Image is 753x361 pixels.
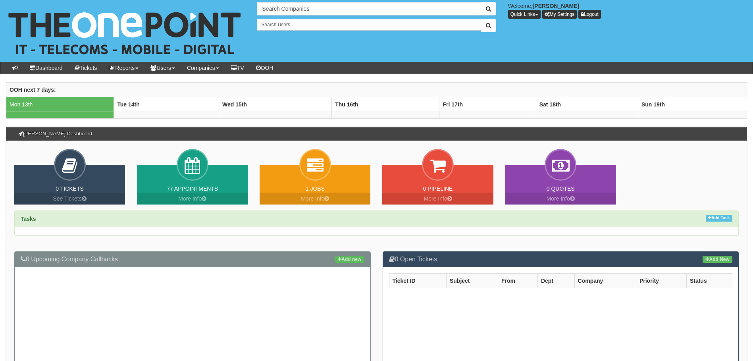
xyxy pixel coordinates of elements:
h3: 0 Open Tickets [389,256,733,263]
a: Logout [578,10,601,19]
a: 0 Quotes [547,185,575,192]
th: Status [686,273,732,288]
button: Quick Links [508,10,541,19]
th: Sun 19th [638,97,747,112]
th: Subject [446,273,498,288]
th: Wed 15th [219,97,331,112]
th: Dept [537,273,574,288]
a: Dashboard [24,62,69,74]
a: Reports [103,62,144,74]
a: Tickets [69,62,103,74]
a: My Settings [542,10,577,19]
a: Companies [181,62,225,74]
a: 0 Tickets [56,185,84,192]
a: See Tickets [14,193,125,205]
th: From [498,273,537,288]
th: Fri 17th [439,97,536,112]
a: Add New [703,256,732,263]
strong: Tasks [21,216,36,222]
a: More Info [260,193,370,205]
th: OOH next 7 days: [6,82,747,97]
h3: [PERSON_NAME] Dashboard [14,127,96,141]
th: Tue 14th [114,97,219,112]
th: Priority [636,273,686,288]
b: [PERSON_NAME] [533,3,579,9]
th: Company [574,273,636,288]
a: OOH [250,62,279,74]
a: Add Task [706,215,732,222]
h3: 0 Upcoming Company Callbacks [21,256,364,263]
div: Welcome, [502,2,753,19]
th: Ticket ID [389,273,446,288]
input: Search Companies [257,2,481,15]
a: TV [225,62,250,74]
a: 1 Jobs [306,185,325,192]
a: 0 Pipeline [423,185,453,192]
a: More Info [382,193,493,205]
a: More Info [137,193,248,205]
input: Search Users [257,19,481,31]
td: Mon 13th [6,97,114,112]
a: 77 Appointments [167,185,218,192]
a: Add new [335,256,364,263]
th: Sat 18th [536,97,638,112]
th: Thu 16th [332,97,439,112]
a: More Info [505,193,616,205]
a: Users [144,62,181,74]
